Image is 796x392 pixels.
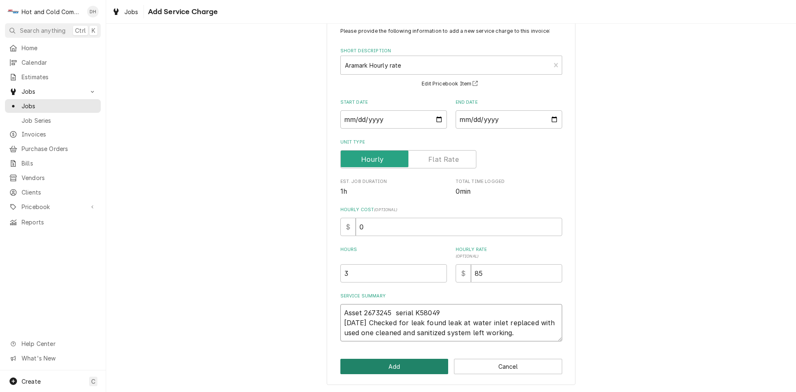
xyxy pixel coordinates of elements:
span: Estimates [22,73,97,81]
span: Invoices [22,130,97,139]
div: End Date [456,99,562,129]
div: Total Time Logged [456,178,562,196]
span: Est. Job Duration [340,187,447,197]
span: ( optional ) [456,254,479,258]
a: Vendors [5,171,101,185]
span: Total Time Logged [456,187,562,197]
a: Estimates [5,70,101,84]
a: Go to Help Center [5,337,101,351]
span: Calendar [22,58,97,67]
label: Service Summary [340,293,562,299]
span: Pricebook [22,202,84,211]
div: Short Description [340,48,562,89]
span: Jobs [124,7,138,16]
a: Reports [5,215,101,229]
span: Bills [22,159,97,168]
div: Line Item Create/Update Form [340,27,562,341]
label: Short Description [340,48,562,54]
label: Start Date [340,99,447,106]
button: Edit Pricebook Item [420,79,482,89]
span: Purchase Orders [22,144,97,153]
div: Service Summary [340,293,562,341]
div: [object Object] [340,246,447,282]
div: Hot and Cold Commercial Kitchens, Inc. [22,7,83,16]
a: Purchase Orders [5,142,101,156]
a: Go to Pricebook [5,200,101,214]
div: $ [340,218,356,236]
div: Unit Type [340,139,562,168]
p: Please provide the following information to add a new service charge to this invoice: [340,27,562,35]
span: K [92,26,95,35]
a: Jobs [109,5,142,19]
span: Clients [22,188,97,197]
a: Invoices [5,127,101,141]
span: Create [22,378,41,385]
div: Est. Job Duration [340,178,447,196]
span: Jobs [22,87,84,96]
div: Hourly Cost [340,207,562,236]
label: Hourly Rate [456,246,562,260]
span: Job Series [22,116,97,125]
div: Button Group Row [340,359,562,374]
span: What's New [22,354,96,363]
label: Hourly Cost [340,207,562,213]
label: End Date [456,99,562,106]
div: $ [456,264,471,282]
input: yyyy-mm-dd [456,110,562,129]
span: Help Center [22,339,96,348]
span: Est. Job Duration [340,178,447,185]
span: C [91,377,95,386]
div: Start Date [340,99,447,129]
button: Add [340,359,449,374]
a: Home [5,41,101,55]
span: 0min [456,187,471,195]
div: DH [87,6,99,17]
span: Ctrl [75,26,86,35]
span: Reports [22,218,97,226]
span: Home [22,44,97,52]
div: [object Object] [456,246,562,282]
a: Clients [5,185,101,199]
label: Hours [340,246,447,260]
div: Button Group [340,359,562,374]
label: Unit Type [340,139,562,146]
a: Go to What's New [5,351,101,365]
span: Total Time Logged [456,178,562,185]
textarea: Asset 2673245 serial K58049 [DATE] Checked for leak found leak at water inlet replaced with used ... [340,304,562,341]
span: Add Service Charge [146,6,218,17]
button: Search anythingCtrlK [5,23,101,38]
input: yyyy-mm-dd [340,110,447,129]
span: ( optional ) [374,207,397,212]
a: Jobs [5,99,101,113]
div: H [7,6,19,17]
div: Daryl Harris's Avatar [87,6,99,17]
a: Job Series [5,114,101,127]
span: Jobs [22,102,97,110]
a: Calendar [5,56,101,69]
a: Bills [5,156,101,170]
span: Vendors [22,173,97,182]
div: Hot and Cold Commercial Kitchens, Inc.'s Avatar [7,6,19,17]
span: Search anything [20,26,66,35]
div: Line Item Create/Update [327,17,575,385]
a: Go to Jobs [5,85,101,98]
button: Cancel [454,359,562,374]
span: 1h [340,187,347,195]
